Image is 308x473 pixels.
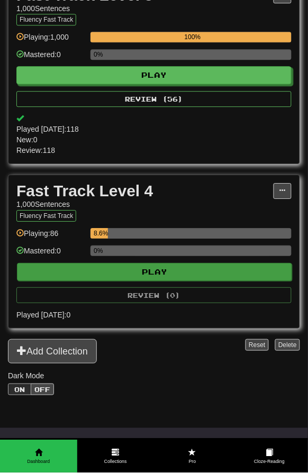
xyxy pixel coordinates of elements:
span: New: 0 [16,134,292,145]
button: On [8,384,31,395]
div: 100% [94,32,292,42]
span: Pro [154,459,231,466]
button: Fluency Fast Track [16,210,76,222]
button: Reset [246,339,268,351]
div: Mastered: 0 [16,245,85,263]
div: Playing: 1,000 [16,32,85,49]
button: Review (56) [16,91,292,107]
div: 1,000 Sentences [16,3,274,14]
button: Review (0) [16,287,292,303]
div: Playing: 86 [16,228,85,245]
div: 8.6% [94,228,107,239]
span: Collections [77,459,155,466]
div: Mastered: 0 [16,49,85,67]
span: Played [DATE]: 0 [16,310,292,320]
button: Fluency Fast Track [16,14,76,25]
span: Review: 118 [16,145,292,156]
button: Delete [275,339,300,351]
span: Played [DATE]: 118 [16,124,292,134]
button: Off [31,384,54,395]
div: Dark Mode [8,370,300,381]
button: Play [16,66,292,84]
div: Fast Track Level 4 [16,183,274,199]
button: Add Collection [8,339,97,363]
div: 1,000 Sentences [16,199,274,210]
button: Play [17,263,292,281]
